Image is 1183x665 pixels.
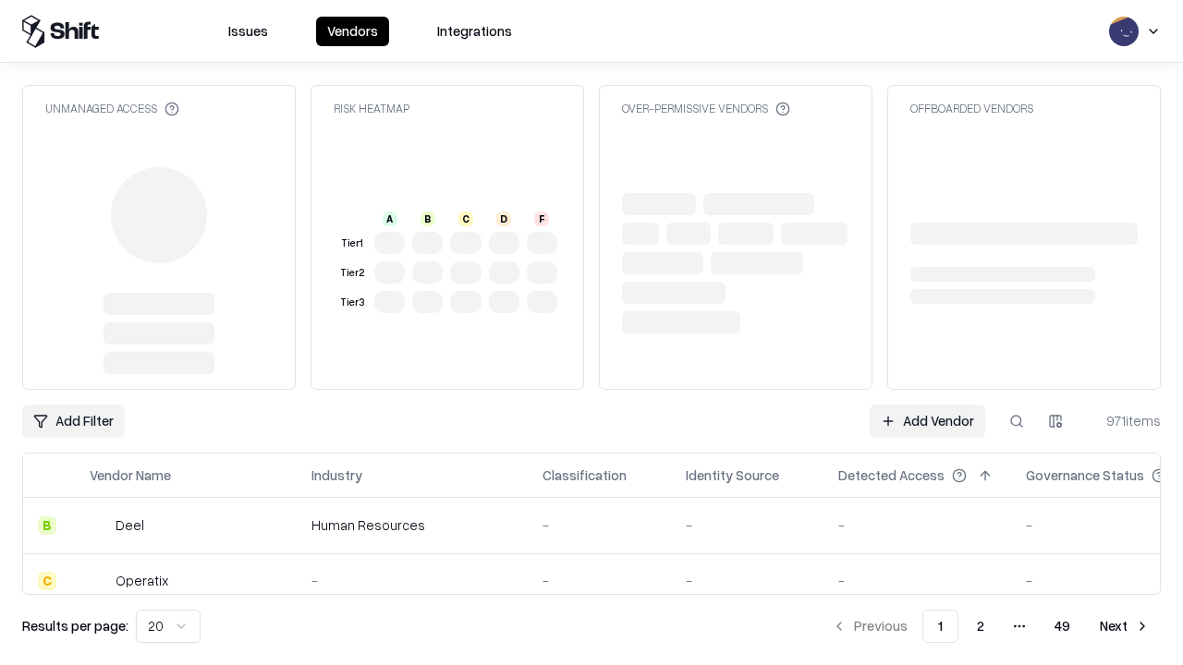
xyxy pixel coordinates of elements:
div: Industry [311,465,362,485]
div: A [383,212,397,226]
div: - [311,571,513,590]
div: B [38,516,56,535]
div: C [38,572,56,590]
div: D [496,212,511,226]
div: B [421,212,435,226]
div: Classification [543,465,627,485]
button: Issues [217,17,279,46]
div: - [686,571,809,590]
div: Unmanaged Access [45,101,179,116]
button: 2 [962,610,999,643]
div: F [534,212,549,226]
button: Integrations [426,17,523,46]
div: Operatix [116,571,168,590]
a: Add Vendor [870,405,985,438]
nav: pagination [821,610,1161,643]
div: - [838,571,996,590]
div: - [838,515,996,535]
p: Results per page: [22,616,128,635]
div: Risk Heatmap [334,101,409,116]
button: 1 [922,610,958,643]
div: - [543,571,656,590]
div: Human Resources [311,515,513,535]
div: Vendor Name [90,465,171,485]
img: Deel [90,516,108,535]
div: Tier 1 [337,236,367,251]
div: - [686,515,809,535]
div: Identity Source [686,465,779,485]
div: Detected Access [838,465,945,485]
div: - [543,515,656,535]
div: Over-Permissive Vendors [622,101,790,116]
button: Add Filter [22,405,125,438]
div: Deel [116,515,144,535]
div: C [458,212,473,226]
div: Governance Status [1026,465,1144,485]
div: Tier 2 [337,265,367,281]
div: 971 items [1087,411,1161,430]
div: Tier 3 [337,295,367,310]
button: Vendors [316,17,389,46]
button: Next [1089,610,1161,643]
img: Operatix [90,572,108,590]
button: 49 [1040,610,1085,643]
div: Offboarded Vendors [910,101,1033,116]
